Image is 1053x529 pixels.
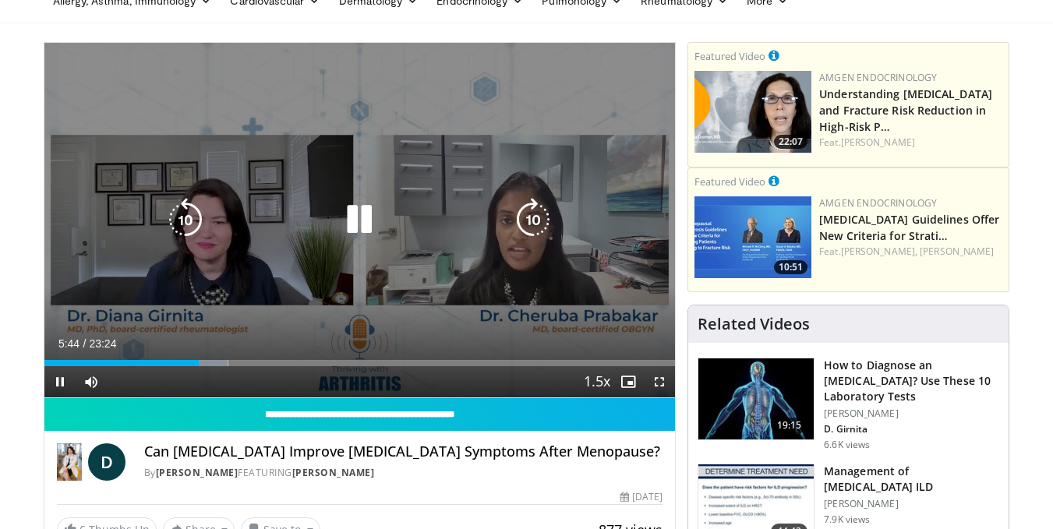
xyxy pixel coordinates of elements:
[824,498,999,510] p: [PERSON_NAME]
[156,466,239,479] a: [PERSON_NAME]
[694,175,765,189] small: Featured Video
[613,366,644,397] button: Enable picture-in-picture mode
[694,196,811,278] a: 10:51
[144,443,663,460] h4: Can [MEDICAL_DATA] Improve [MEDICAL_DATA] Symptoms After Menopause?
[694,71,811,153] img: c9a25db3-4db0-49e1-a46f-17b5c91d58a1.png.150x105_q85_crop-smart_upscale.png
[694,196,811,278] img: 7b525459-078d-43af-84f9-5c25155c8fbb.png.150x105_q85_crop-smart_upscale.jpg
[819,71,937,84] a: Amgen Endocrinology
[88,443,125,481] a: D
[83,337,87,350] span: /
[841,136,915,149] a: [PERSON_NAME]
[841,245,917,258] a: [PERSON_NAME],
[57,443,82,481] img: Dr. Diana Girnita
[694,71,811,153] a: 22:07
[44,360,676,366] div: Progress Bar
[581,366,613,397] button: Playback Rate
[144,466,663,480] div: By FEATURING
[58,337,80,350] span: 5:44
[44,366,76,397] button: Pause
[698,358,999,451] a: 19:15 How to Diagnose an [MEDICAL_DATA]? Use These 10 Laboratory Tests [PERSON_NAME] D. Girnita 6...
[774,260,807,274] span: 10:51
[694,49,765,63] small: Featured Video
[824,358,999,404] h3: How to Diagnose an [MEDICAL_DATA]? Use These 10 Laboratory Tests
[819,86,992,134] a: Understanding [MEDICAL_DATA] and Fracture Risk Reduction in High-Risk P…
[824,513,870,526] p: 7.9K views
[819,212,999,243] a: [MEDICAL_DATA] Guidelines Offer New Criteria for Strati…
[824,439,870,451] p: 6.6K views
[920,245,994,258] a: [PERSON_NAME]
[774,135,807,149] span: 22:07
[819,245,1002,259] div: Feat.
[824,423,999,436] p: D. Girnita
[644,366,675,397] button: Fullscreen
[824,464,999,495] h3: Management of [MEDICAL_DATA] ILD
[76,366,107,397] button: Mute
[819,196,937,210] a: Amgen Endocrinology
[292,466,375,479] a: [PERSON_NAME]
[824,407,999,420] p: [PERSON_NAME]
[698,315,810,333] h4: Related Videos
[620,490,663,504] div: [DATE]
[89,337,116,350] span: 23:24
[698,358,814,439] img: 94354a42-e356-4408-ae03-74466ea68b7a.150x105_q85_crop-smart_upscale.jpg
[44,43,676,398] video-js: Video Player
[819,136,1002,150] div: Feat.
[771,418,808,433] span: 19:15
